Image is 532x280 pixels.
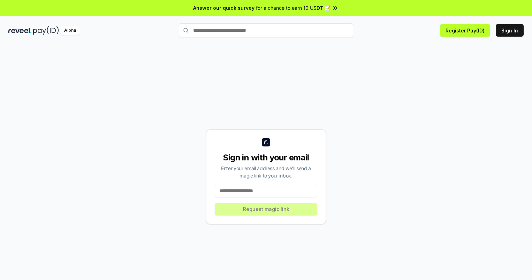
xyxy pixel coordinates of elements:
img: pay_id [33,26,59,35]
span: Answer our quick survey [193,4,254,12]
span: for a chance to earn 10 USDT 📝 [256,4,330,12]
div: Alpha [60,26,80,35]
img: reveel_dark [8,26,32,35]
div: Sign in with your email [215,152,317,163]
img: logo_small [262,138,270,146]
button: Register Pay(ID) [440,24,490,37]
button: Sign In [496,24,524,37]
div: Enter your email address and we’ll send a magic link to your inbox. [215,165,317,179]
